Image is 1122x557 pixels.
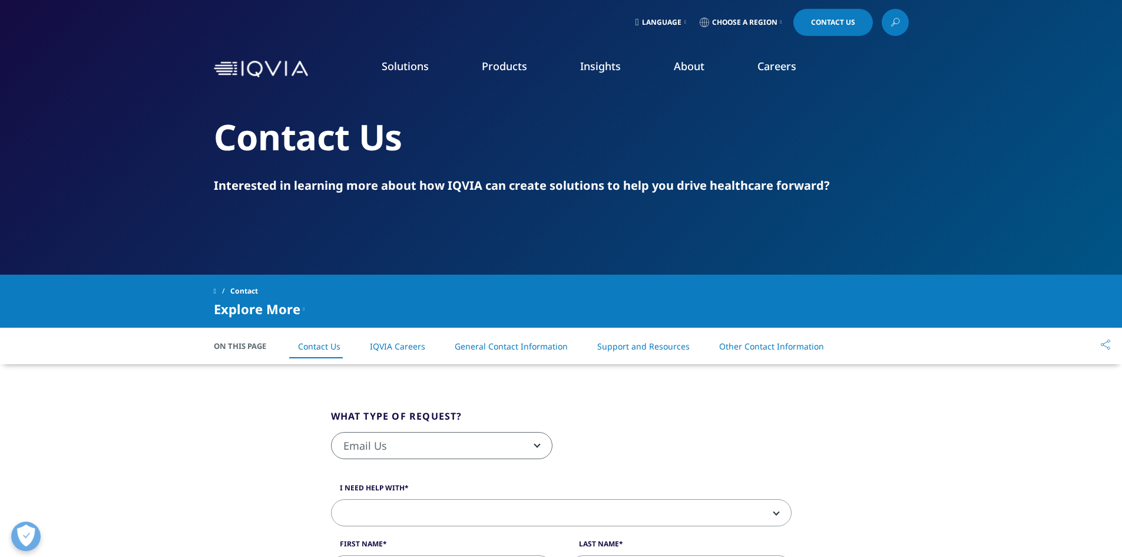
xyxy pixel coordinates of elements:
a: IQVIA Careers [370,341,425,352]
span: Explore More [214,302,300,316]
label: Last Name [570,539,792,555]
a: Careers [757,59,796,73]
span: Email Us [331,432,552,459]
span: Email Us [332,433,552,460]
span: Contact [230,281,258,302]
nav: Primary [313,41,909,97]
a: Contact Us [793,9,873,36]
a: General Contact Information [455,341,568,352]
span: Contact Us [811,19,855,26]
a: Solutions [382,59,429,73]
a: Support and Resources [597,341,690,352]
a: Contact Us [298,341,340,352]
legend: What type of request? [331,409,462,432]
div: Interested in learning more about how IQVIA can create solutions to help you drive healthcare for... [214,177,909,194]
h2: Contact Us [214,115,909,159]
img: IQVIA Healthcare Information Technology and Pharma Clinical Research Company [214,61,308,78]
a: Other Contact Information [719,341,824,352]
a: About [674,59,704,73]
label: I need help with [331,483,792,499]
a: Products [482,59,527,73]
span: On This Page [214,340,279,352]
button: Open Preferences [11,522,41,551]
a: Insights [580,59,621,73]
span: Choose a Region [712,18,777,27]
label: First Name [331,539,552,555]
span: Language [642,18,681,27]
